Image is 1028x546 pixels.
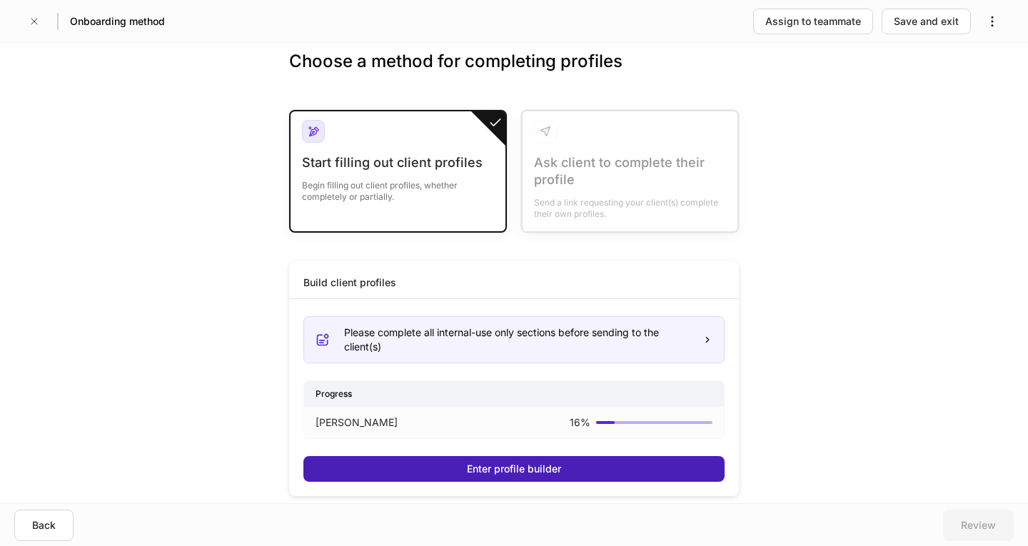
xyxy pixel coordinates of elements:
[303,456,725,482] button: Enter profile builder
[882,9,971,34] button: Save and exit
[943,510,1014,541] button: Review
[570,415,590,430] p: 16 %
[467,462,561,476] div: Enter profile builder
[303,275,396,290] div: Build client profiles
[302,171,494,203] div: Begin filling out client profiles, whether completely or partially.
[302,154,494,171] div: Start filling out client profiles
[753,9,873,34] button: Assign to teammate
[14,510,74,541] button: Back
[765,14,861,29] div: Assign to teammate
[32,518,56,532] div: Back
[344,325,691,354] div: Please complete all internal-use only sections before sending to the client(s)
[289,50,739,96] h3: Choose a method for completing profiles
[304,381,724,406] div: Progress
[894,14,959,29] div: Save and exit
[316,415,398,430] p: [PERSON_NAME]
[70,14,165,29] h5: Onboarding method
[961,518,996,532] div: Review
